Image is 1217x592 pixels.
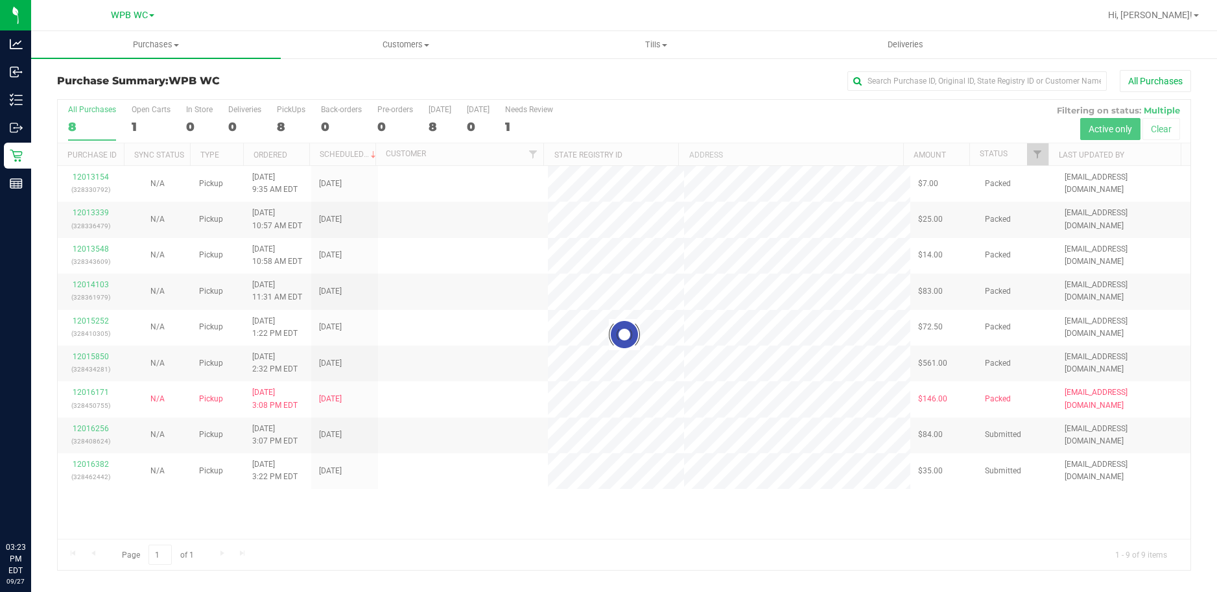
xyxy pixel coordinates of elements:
[57,75,435,87] h3: Purchase Summary:
[10,65,23,78] inline-svg: Inbound
[13,488,52,527] iframe: Resource center
[281,31,530,58] a: Customers
[31,31,281,58] a: Purchases
[531,31,781,58] a: Tills
[281,39,530,51] span: Customers
[6,576,25,586] p: 09/27
[847,71,1107,91] input: Search Purchase ID, Original ID, State Registry ID or Customer Name...
[870,39,941,51] span: Deliveries
[781,31,1030,58] a: Deliveries
[10,121,23,134] inline-svg: Outbound
[31,39,281,51] span: Purchases
[10,93,23,106] inline-svg: Inventory
[1108,10,1192,20] span: Hi, [PERSON_NAME]!
[6,541,25,576] p: 03:23 PM EDT
[10,177,23,190] inline-svg: Reports
[10,38,23,51] inline-svg: Analytics
[38,486,54,502] iframe: Resource center unread badge
[10,149,23,162] inline-svg: Retail
[1120,70,1191,92] button: All Purchases
[169,75,220,87] span: WPB WC
[532,39,780,51] span: Tills
[111,10,148,21] span: WPB WC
